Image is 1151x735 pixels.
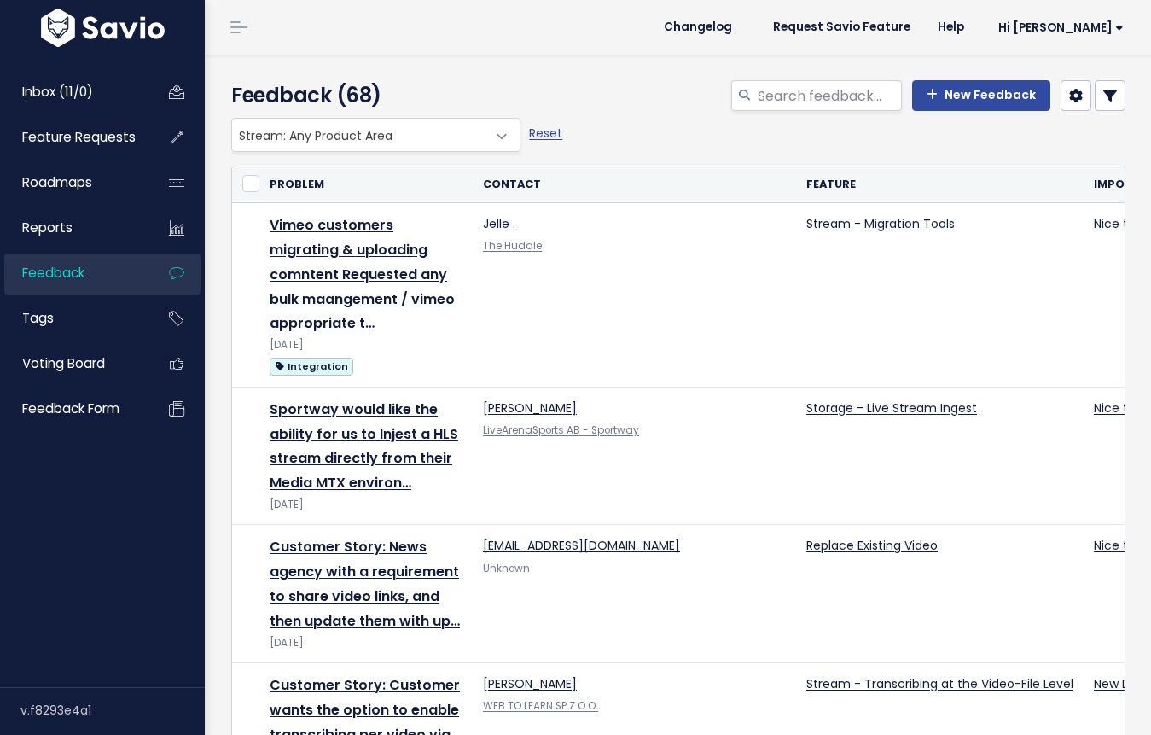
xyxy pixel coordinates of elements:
a: Feedback form [4,389,142,429]
a: Feedback [4,254,142,293]
a: Roadmaps [4,163,142,202]
a: Voting Board [4,344,142,383]
a: Feature Requests [4,118,142,157]
a: Stream - Transcribing at the Video-File Level [806,675,1073,692]
a: WEB TO LEARN SP Z O.O. [483,699,598,713]
input: Search feedback... [756,80,902,111]
a: Request Savio Feature [759,15,924,40]
th: Problem [259,166,473,203]
img: logo-white.9d6f32f41409.svg [37,9,169,47]
span: Unknown [483,562,530,575]
a: Hi [PERSON_NAME] [978,15,1137,41]
a: Replace Existing Video [806,537,938,554]
a: Storage - Live Stream Ingest [806,400,977,417]
span: Feature Requests [22,128,136,146]
a: [PERSON_NAME] [483,400,577,417]
span: Roadmaps [22,173,92,191]
span: Inbox (11/0) [22,83,93,101]
div: [DATE] [270,634,462,652]
a: LiveArenaSports AB - Sportway [483,423,639,437]
span: Feedback form [22,400,119,417]
a: Inbox (11/0) [4,73,142,112]
span: Reports [22,219,73,236]
th: Feature [796,166,1084,203]
span: Feedback [22,264,84,282]
div: [DATE] [270,336,462,354]
a: Help [924,15,978,40]
a: [EMAIL_ADDRESS][DOMAIN_NAME] [483,537,680,554]
a: Vimeo customers migrating & uploading comntent Requested any bulk maangement / vimeo appropriate t… [270,215,455,333]
th: Contact [473,166,796,203]
a: [PERSON_NAME] [483,675,577,692]
a: Jelle . [483,215,515,232]
span: Stream: Any Product Area [231,118,520,152]
a: Customer Story: News agency with a requirement to share video links, and then update them with up… [270,537,460,630]
a: New Feedback [912,80,1050,111]
span: Voting Board [22,354,105,372]
a: Stream - Migration Tools [806,215,955,232]
div: [DATE] [270,496,462,514]
span: Stream: Any Product Area [232,119,485,151]
span: Changelog [664,21,732,33]
a: Reports [4,208,142,248]
a: Sportway would like the ability for us to Injest a HLS stream directly from their Media MTX environ… [270,400,458,493]
a: Tags [4,299,142,338]
span: Integration [270,358,353,376]
span: Hi [PERSON_NAME] [998,21,1124,34]
span: Tags [22,309,54,327]
a: The Huddle [483,239,542,253]
a: Integration [270,355,353,376]
h4: Feedback (68) [231,80,513,111]
a: Reset [529,125,562,142]
div: v.f8293e4a1 [20,688,205,732]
